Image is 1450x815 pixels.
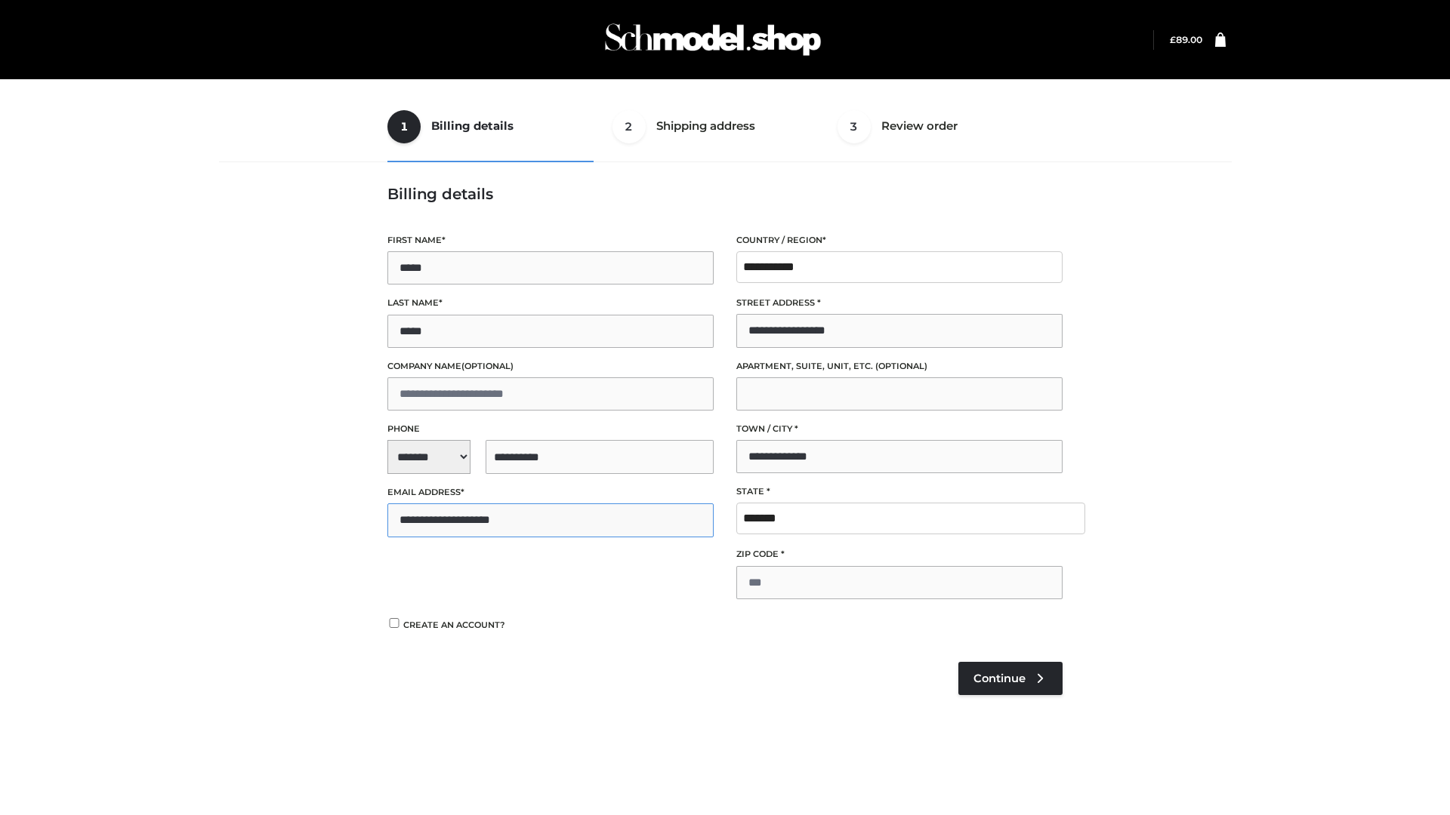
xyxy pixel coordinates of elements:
span: £ [1170,34,1176,45]
span: (optional) [461,361,514,371]
a: Continue [958,662,1063,695]
label: Street address [736,296,1063,310]
label: Company name [387,359,714,374]
a: £89.00 [1170,34,1202,45]
label: Apartment, suite, unit, etc. [736,359,1063,374]
label: Town / City [736,422,1063,436]
span: (optional) [875,361,927,371]
span: Create an account? [403,620,505,630]
label: Phone [387,422,714,436]
label: Country / Region [736,233,1063,248]
bdi: 89.00 [1170,34,1202,45]
label: ZIP Code [736,547,1063,561]
label: State [736,484,1063,499]
label: Email address [387,485,714,500]
span: Continue [973,672,1026,685]
label: First name [387,233,714,248]
input: Create an account? [387,618,401,628]
img: Schmodel Admin 964 [600,10,826,69]
label: Last name [387,296,714,310]
h3: Billing details [387,185,1063,203]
